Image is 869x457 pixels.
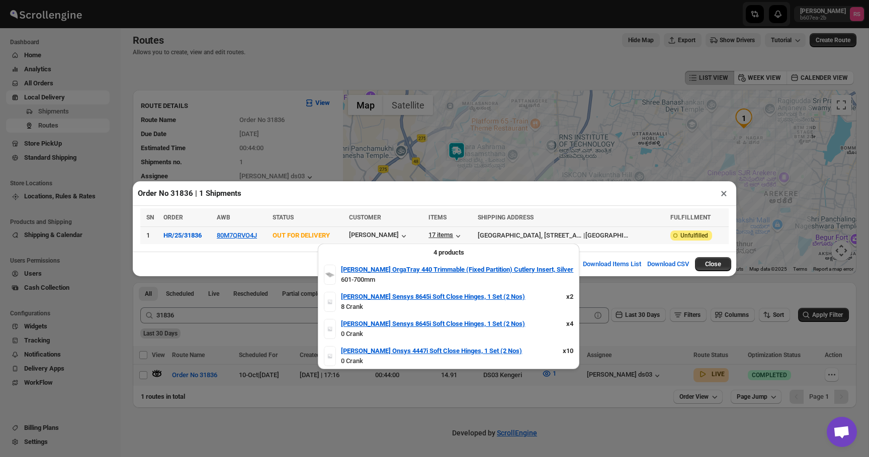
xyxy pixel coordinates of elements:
button: × [717,186,731,200]
p: 0 Crank [341,329,573,339]
p: 601-700mm [341,275,573,285]
div: [GEOGRAPHIC_DATA] [585,231,631,241]
span: STATUS [273,214,294,221]
strong: x 10 [563,347,573,355]
span: ORDER [163,214,183,221]
td: 1 [140,226,160,244]
button: Download Items List [577,254,647,274]
p: 0 Crank [341,356,573,366]
button: Download CSV [641,254,695,274]
button: 17 items [428,231,463,241]
span: CUSTOMER [349,214,381,221]
span: OUT FOR DELIVERY [273,232,330,239]
button: [PERSON_NAME] [349,231,409,241]
span: Unfulfilled [680,232,708,240]
span: SN [146,214,154,221]
b: [PERSON_NAME] Sensys 8645i Soft Close Hinges, 1 Set (2 Nos) [341,320,525,327]
a: [PERSON_NAME] Onsys 4447i Soft Close Hinges, 1 Set (2 Nos) [341,346,522,356]
a: [PERSON_NAME] OrgaTray 440 Trimmable (Fixed Partition) Cutlery Insert, Silver [341,265,573,275]
h2: Order No 31836 | 1 Shipments [138,188,241,198]
button: Close [695,257,731,271]
p: 8 Crank [341,302,573,312]
button: 80M7QRVO4J [217,232,257,239]
span: FULFILLMENT [670,214,711,221]
div: | [478,231,664,241]
div: Open chat [827,417,857,447]
b: [PERSON_NAME] Sensys 8645i Soft Close Hinges, 1 Set (2 Nos) [341,293,525,300]
strong: x 4 [566,320,573,327]
span: AWB [217,214,230,221]
div: [GEOGRAPHIC_DATA], [STREET_ADDRESS][PERSON_NAME] [478,231,583,241]
span: ITEMS [428,214,447,221]
a: [PERSON_NAME] Sensys 8645i Soft Close Hinges, 1 Set (2 Nos) [341,319,525,329]
b: [PERSON_NAME] Onsys 4447i Soft Close Hinges, 1 Set (2 Nos) [341,347,522,355]
span: SHIPPING ADDRESS [478,214,534,221]
button: HR/25/31836 [163,232,202,239]
b: [PERSON_NAME] OrgaTray 440 Trimmable (Fixed Partition) Cutlery Insert, Silver [341,266,573,273]
strong: x 2 [566,293,573,300]
div: 4 products [324,248,573,258]
a: [PERSON_NAME] Sensys 8645i Soft Close Hinges, 1 Set (2 Nos) [341,292,525,302]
